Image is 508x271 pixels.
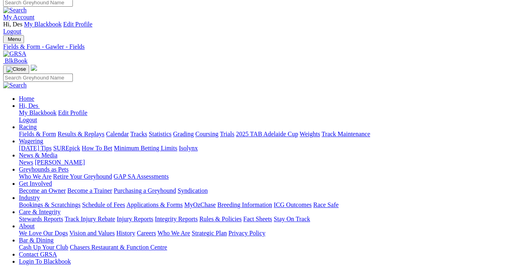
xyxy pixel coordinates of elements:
[53,173,112,180] a: Retire Your Greyhound
[179,145,198,151] a: Isolynx
[3,82,27,89] img: Search
[19,187,505,194] div: Get Involved
[130,131,147,137] a: Tracks
[116,230,135,236] a: History
[70,244,167,251] a: Chasers Restaurant & Function Centre
[114,187,176,194] a: Purchasing a Greyhound
[19,109,505,124] div: Hi, Des
[19,201,80,208] a: Bookings & Scratchings
[195,131,219,137] a: Coursing
[19,102,40,109] a: Hi, Des
[3,57,28,64] a: BlkBook
[19,244,505,251] div: Bar & Dining
[117,216,153,222] a: Injury Reports
[137,230,156,236] a: Careers
[192,230,227,236] a: Strategic Plan
[69,230,115,236] a: Vision and Values
[19,187,66,194] a: Become an Owner
[3,7,27,14] img: Search
[149,131,172,137] a: Statistics
[19,124,37,130] a: Racing
[313,201,338,208] a: Race Safe
[274,201,311,208] a: ICG Outcomes
[19,230,505,237] div: About
[19,109,57,116] a: My Blackbook
[243,216,272,222] a: Fact Sheets
[19,258,71,265] a: Login To Blackbook
[155,216,198,222] a: Integrity Reports
[19,201,505,208] div: Industry
[158,230,190,236] a: Who We Are
[6,66,26,72] img: Close
[19,208,61,215] a: Care & Integrity
[19,216,63,222] a: Stewards Reports
[3,14,35,20] a: My Account
[31,65,37,71] img: logo-grsa-white.png
[126,201,183,208] a: Applications & Forms
[19,95,34,102] a: Home
[82,201,125,208] a: Schedule of Fees
[19,145,52,151] a: [DATE] Tips
[19,194,40,201] a: Industry
[19,223,35,229] a: About
[57,131,104,137] a: Results & Replays
[19,152,57,159] a: News & Media
[106,131,129,137] a: Calendar
[19,173,505,180] div: Greyhounds as Pets
[114,173,169,180] a: GAP SA Assessments
[236,131,298,137] a: 2025 TAB Adelaide Cup
[19,244,68,251] a: Cash Up Your Club
[19,102,38,109] span: Hi, Des
[19,237,54,243] a: Bar & Dining
[274,216,310,222] a: Stay On Track
[173,131,194,137] a: Grading
[228,230,265,236] a: Privacy Policy
[19,159,33,166] a: News
[184,201,216,208] a: MyOzChase
[5,57,28,64] span: BlkBook
[19,230,68,236] a: We Love Our Dogs
[19,145,505,152] div: Wagering
[3,35,24,43] button: Toggle navigation
[19,116,37,123] a: Logout
[8,36,21,42] span: Menu
[82,145,113,151] a: How To Bet
[19,173,52,180] a: Who We Are
[322,131,370,137] a: Track Maintenance
[3,21,22,28] span: Hi, Des
[217,201,272,208] a: Breeding Information
[19,180,52,187] a: Get Involved
[35,159,85,166] a: [PERSON_NAME]
[3,28,21,35] a: Logout
[3,21,505,35] div: My Account
[199,216,242,222] a: Rules & Policies
[65,216,115,222] a: Track Injury Rebate
[58,109,87,116] a: Edit Profile
[24,21,62,28] a: My Blackbook
[114,145,177,151] a: Minimum Betting Limits
[178,187,208,194] a: Syndication
[3,43,505,50] a: Fields & Form - Gawler - Fields
[19,131,505,138] div: Racing
[3,65,29,74] button: Toggle navigation
[53,145,80,151] a: SUREpick
[3,74,73,82] input: Search
[63,21,92,28] a: Edit Profile
[19,166,69,173] a: Greyhounds as Pets
[19,138,43,144] a: Wagering
[300,131,320,137] a: Weights
[67,187,112,194] a: Become a Trainer
[19,159,505,166] div: News & Media
[220,131,234,137] a: Trials
[19,216,505,223] div: Care & Integrity
[19,131,56,137] a: Fields & Form
[3,50,26,57] img: GRSA
[19,251,57,258] a: Contact GRSA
